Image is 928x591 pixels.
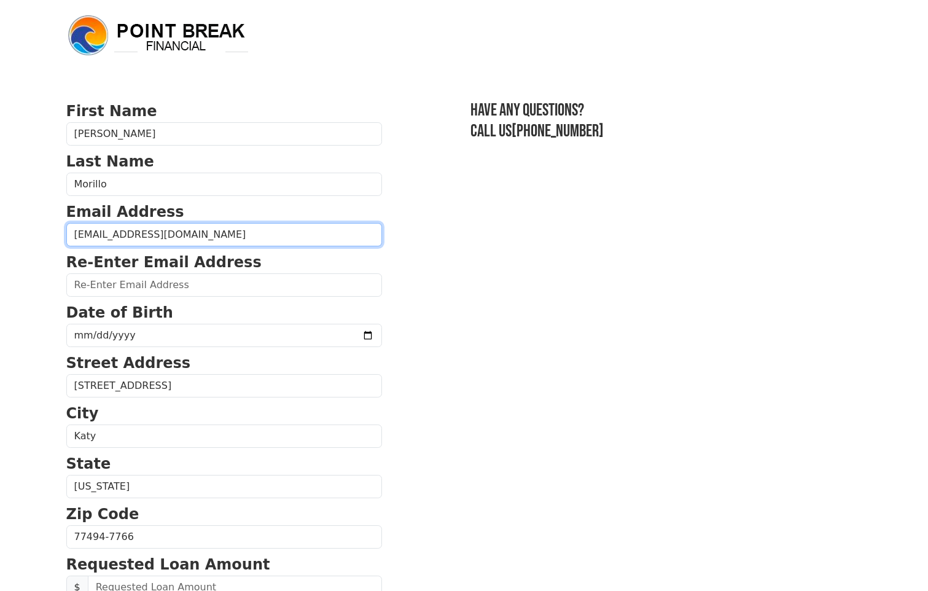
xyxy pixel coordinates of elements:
[470,121,862,142] h3: Call us
[66,556,270,573] strong: Requested Loan Amount
[66,304,173,321] strong: Date of Birth
[66,273,382,297] input: Re-Enter Email Address
[66,203,184,221] strong: Email Address
[66,506,139,523] strong: Zip Code
[66,14,251,58] img: logo.png
[512,121,604,141] a: [PHONE_NUMBER]
[66,455,111,472] strong: State
[66,525,382,549] input: Zip Code
[66,153,154,170] strong: Last Name
[66,354,191,372] strong: Street Address
[66,374,382,397] input: Street Address
[470,100,862,121] h3: Have any questions?
[66,405,99,422] strong: City
[66,122,382,146] input: First Name
[66,223,382,246] input: Email Address
[66,254,262,271] strong: Re-Enter Email Address
[66,173,382,196] input: Last Name
[66,103,157,120] strong: First Name
[66,425,382,448] input: City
